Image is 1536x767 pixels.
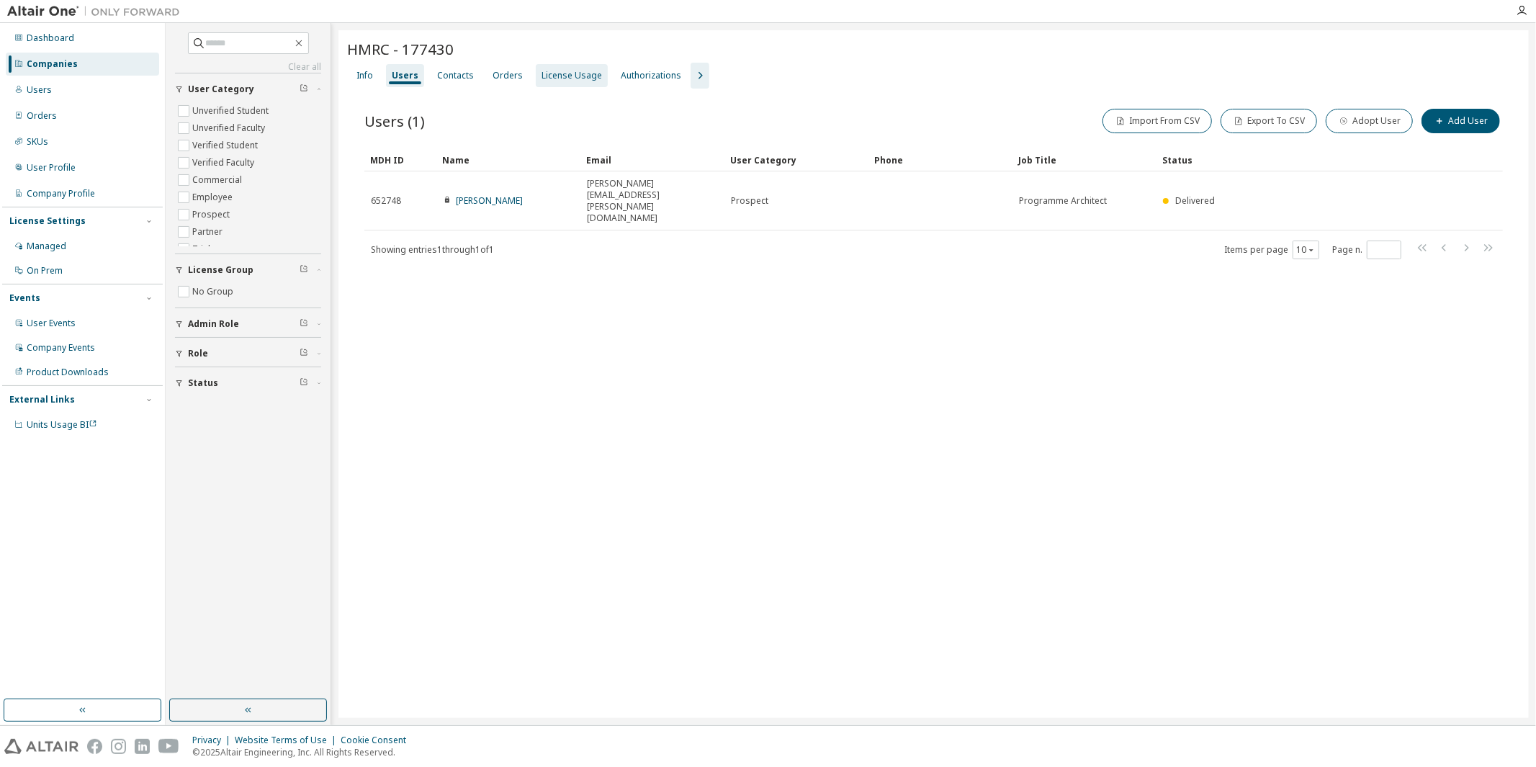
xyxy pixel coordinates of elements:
div: Users [392,70,418,81]
span: Clear filter [300,84,308,95]
span: Clear filter [300,348,308,359]
span: Items per page [1224,241,1319,259]
div: User Profile [27,162,76,174]
div: Name [442,148,575,171]
button: License Group [175,254,321,286]
span: Delivered [1175,194,1215,207]
label: Trial [192,241,213,258]
label: Prospect [192,206,233,223]
div: Dashboard [27,32,74,44]
label: Verified Student [192,137,261,154]
div: Users [27,84,52,96]
span: Users (1) [364,111,425,131]
button: Export To CSV [1221,109,1317,133]
button: Admin Role [175,308,321,340]
span: Clear filter [300,377,308,389]
div: MDH ID [370,148,431,171]
div: Email [586,148,719,171]
div: Job Title [1018,148,1151,171]
div: External Links [9,394,75,405]
span: Status [188,377,218,389]
div: Orders [493,70,523,81]
img: instagram.svg [111,739,126,754]
label: Unverified Faculty [192,120,268,137]
div: Website Terms of Use [235,735,341,746]
img: Altair One [7,4,187,19]
button: Role [175,338,321,369]
span: Units Usage BI [27,418,97,431]
div: Privacy [192,735,235,746]
span: 652748 [371,195,401,207]
div: Events [9,292,40,304]
div: Product Downloads [27,367,109,378]
button: User Category [175,73,321,105]
a: Clear all [175,61,321,73]
img: youtube.svg [158,739,179,754]
span: License Group [188,264,253,276]
label: No Group [192,283,236,300]
span: Showing entries 1 through 1 of 1 [371,243,494,256]
img: facebook.svg [87,739,102,754]
span: Clear filter [300,318,308,330]
div: License Settings [9,215,86,227]
span: Page n. [1332,241,1401,259]
div: Info [356,70,373,81]
label: Unverified Student [192,102,271,120]
span: Programme Architect [1019,195,1107,207]
span: Prospect [731,195,768,207]
div: Cookie Consent [341,735,415,746]
div: On Prem [27,265,63,277]
span: [PERSON_NAME][EMAIL_ADDRESS][PERSON_NAME][DOMAIN_NAME] [587,178,718,224]
div: Companies [27,58,78,70]
button: 10 [1296,244,1316,256]
span: User Category [188,84,254,95]
div: Orders [27,110,57,122]
button: Adopt User [1326,109,1413,133]
img: altair_logo.svg [4,739,78,754]
div: SKUs [27,136,48,148]
div: Contacts [437,70,474,81]
div: Authorizations [621,70,681,81]
div: Status [1162,148,1416,171]
div: Company Profile [27,188,95,199]
span: Role [188,348,208,359]
div: Phone [874,148,1007,171]
img: linkedin.svg [135,739,150,754]
button: Add User [1422,109,1500,133]
span: Admin Role [188,318,239,330]
label: Partner [192,223,225,241]
button: Import From CSV [1102,109,1212,133]
span: Clear filter [300,264,308,276]
a: [PERSON_NAME] [456,194,523,207]
label: Commercial [192,171,245,189]
div: User Events [27,318,76,329]
div: Company Events [27,342,95,354]
button: Status [175,367,321,399]
div: Managed [27,241,66,252]
div: License Usage [542,70,602,81]
span: HMRC - 177430 [347,39,454,59]
p: © 2025 Altair Engineering, Inc. All Rights Reserved. [192,746,415,758]
div: User Category [730,148,863,171]
label: Verified Faculty [192,154,257,171]
label: Employee [192,189,235,206]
